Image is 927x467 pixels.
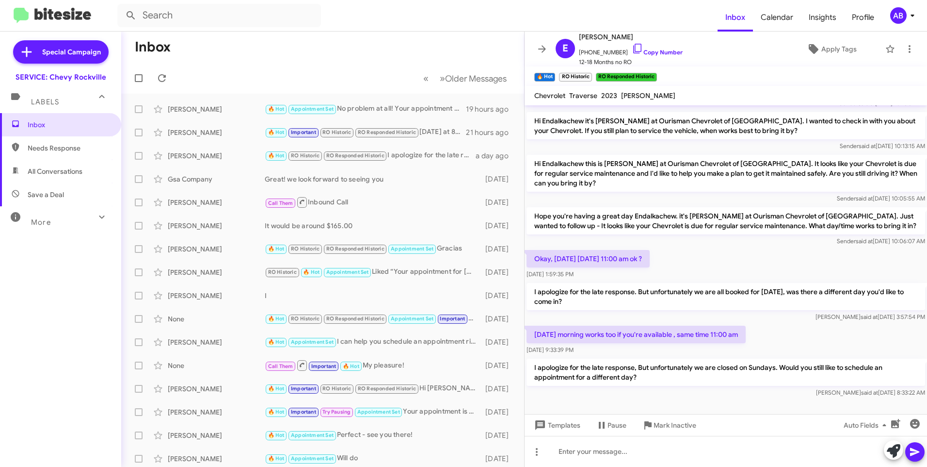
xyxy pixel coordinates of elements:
div: Gracias [265,243,481,254]
div: [PERSON_NAME] [168,291,265,300]
span: Appointment Set [391,316,433,322]
h1: Inbox [135,39,171,55]
span: Special Campaign [42,47,101,57]
div: 19 hours ago [466,104,516,114]
div: Hi [PERSON_NAME], not sure if your records are updated, I was just there in [DATE] for the servic... [265,383,481,394]
span: Appointment Set [357,409,400,415]
span: said at [861,389,878,396]
span: said at [861,313,878,320]
div: [PERSON_NAME] [168,407,265,417]
div: Liked “Your appointment for [DATE] 11:00 is all set. See you then!” [265,267,481,278]
span: Mark Inactive [654,417,696,434]
div: [DATE] [481,454,516,464]
span: Appointment Set [291,106,334,112]
div: [DATE] [481,291,516,300]
p: [DATE] morning works too if you're available , same time 11:00 am [527,326,746,343]
span: Appointment Set [391,246,433,252]
div: a day ago [476,151,516,161]
span: 🔥 Hot [268,339,285,345]
div: [PERSON_NAME] [168,151,265,161]
span: 12-18 Months no RO [579,57,683,67]
div: [PERSON_NAME] [168,384,265,394]
span: Inbox [28,120,110,130]
div: [PERSON_NAME] [168,104,265,114]
small: RO Historic [559,73,591,82]
div: [PERSON_NAME] [168,431,265,440]
div: [DATE] [481,407,516,417]
div: [DATE] [481,174,516,184]
span: Labels [31,98,59,106]
span: « [423,72,429,84]
div: None [168,361,265,370]
span: Needs Response [28,143,110,153]
span: Apply Tags [821,40,857,58]
span: RO Historic [322,385,351,392]
span: RO Responded Historic [358,129,416,135]
span: Calendar [753,3,801,32]
div: Inbound Call [265,196,481,208]
span: said at [859,142,876,150]
span: RO Historic [291,152,320,159]
p: I apologize for the late response, But unfortunately we are closed on Sundays. Would you still li... [527,359,925,386]
span: All Conversations [28,167,82,176]
div: I can help you schedule an appointment right here, Or you can call us at [PHONE_NUMBER] [265,336,481,348]
small: 🔥 Hot [534,73,555,82]
p: Hi Endalkachew it's [PERSON_NAME] at Ourisman Chevrolet of [GEOGRAPHIC_DATA]. I wanted to check i... [527,112,925,139]
div: [DATE] [481,198,516,207]
span: Sender [DATE] 10:06:07 AM [837,237,925,245]
span: RO Historic [291,246,320,252]
span: [PERSON_NAME] [579,31,683,43]
div: Will do [265,453,481,464]
span: 🔥 Hot [268,106,285,112]
div: Perfect - see you there! [265,430,481,441]
div: [DATE] [481,244,516,254]
span: Sender [DATE] 10:13:15 AM [840,142,925,150]
span: Pause [607,417,626,434]
span: RO Responded Historic [326,246,384,252]
span: 🔥 Hot [268,409,285,415]
div: [PERSON_NAME] [168,454,265,464]
span: Appointment Set [326,269,369,275]
button: AB [882,7,916,24]
span: Appointment Set [291,455,334,462]
span: RO Responded Historic [326,152,384,159]
span: 🔥 Hot [303,269,320,275]
span: Auto Fields [844,417,890,434]
div: [DATE] [481,337,516,347]
small: RO Responded Historic [596,73,657,82]
div: None [168,314,265,324]
a: Profile [844,3,882,32]
span: Important [311,363,336,369]
span: Call Them [268,363,293,369]
span: Important [291,385,316,392]
span: RO Historic [291,316,320,322]
p: I apologize for the late response. But unfortunately we are all booked for [DATE], was there a di... [527,283,925,310]
a: Copy Number [632,49,683,56]
span: Important [440,316,465,322]
span: Chevrolet [534,91,565,100]
span: said at [856,195,873,202]
span: RO Historic [268,269,297,275]
p: Hope you're having a great day Endalkachew. it's [PERSON_NAME] at Ourisman Chevrolet of [GEOGRAPH... [527,207,925,234]
span: RO Responded Historic [358,385,416,392]
span: Sender [DATE] 10:05:55 AM [837,195,925,202]
button: Previous [417,68,434,88]
span: More [31,218,51,227]
span: RO Historic [322,129,351,135]
span: 🔥 Hot [268,455,285,462]
div: SERVICE: Chevy Rockville [16,72,106,82]
div: Great! we look forward to seeing you [265,174,481,184]
a: Special Campaign [13,40,109,64]
span: 🔥 Hot [268,152,285,159]
span: Inbox [718,3,753,32]
div: [PERSON_NAME] [168,267,265,277]
nav: Page navigation example [418,68,512,88]
span: Important [291,409,316,415]
span: [PERSON_NAME] [DATE] 3:57:54 PM [815,313,925,320]
div: [DATE] [481,314,516,324]
div: Your appointment is scheduled for [DATE] at 8 am for an oil change and tire rotation. Thank you! [265,406,481,417]
div: [PERSON_NAME] [168,337,265,347]
div: [DATE] [481,431,516,440]
span: 🔥 Hot [268,432,285,438]
div: My pleasure! [265,313,481,324]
